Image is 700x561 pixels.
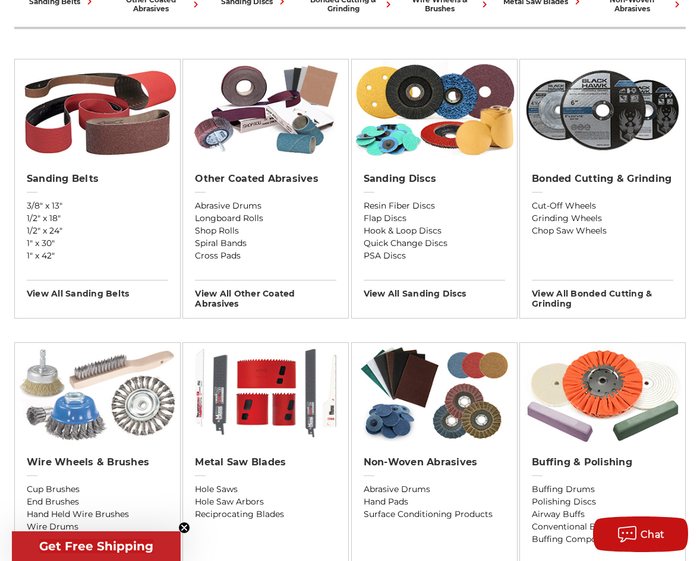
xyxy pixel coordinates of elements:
a: Hand Held Wire Brushes [27,508,168,521]
h2: Non-woven Abrasives [364,456,505,468]
a: 1" x 42" [27,250,168,262]
img: Sanding Discs [352,59,517,160]
a: Resin Fiber Discs [364,200,505,212]
h3: View All bonded cutting & grinding [532,280,673,309]
a: 1/2" x 18" [27,212,168,225]
a: Abrasive Drums [364,483,505,496]
a: Flap Discs [364,212,505,225]
a: Polishing Discs [532,496,673,508]
a: 1" x 30" [27,237,168,250]
img: Sanding Belts [15,59,180,160]
span: Chat [641,529,665,540]
h2: Buffing & Polishing [532,456,673,468]
a: Hook & Loop Discs [364,225,505,237]
h3: View All sanding discs [364,280,505,299]
div: Get Free ShippingClose teaser [12,531,181,561]
a: Airway Buffs [532,508,673,521]
a: Surface Conditioning Products [364,508,505,521]
a: Conventional Buffs [532,521,673,533]
h2: Other Coated Abrasives [195,173,336,185]
img: Non-woven Abrasives [352,343,517,444]
a: Shop Rolls [195,225,336,237]
a: 3/8" x 13" [27,200,168,212]
button: Chat [593,516,688,552]
h3: View All sanding belts [27,280,168,299]
a: Grinding Wheels [532,212,673,225]
a: Reciprocating Blades [195,508,336,521]
img: Bonded Cutting & Grinding [520,59,685,160]
img: Other Coated Abrasives [183,59,348,160]
a: 1/2" x 24" [27,225,168,237]
a: Wire Drums [27,521,168,533]
h2: Wire Wheels & Brushes [27,456,168,468]
span: Get Free Shipping [39,539,153,553]
a: Cross Pads [195,250,336,262]
img: Metal Saw Blades [183,343,348,444]
a: Buffing Compounds [532,533,673,546]
img: Buffing & Polishing [520,343,685,444]
a: Hand Pads [364,496,505,508]
a: End Brushes [27,496,168,508]
a: Cut-Off Wheels [532,200,673,212]
a: Quick Change Discs [364,237,505,250]
a: Cup Brushes [27,483,168,496]
h2: Metal Saw Blades [195,456,336,468]
a: Buffing Drums [532,483,673,496]
a: Longboard Rolls [195,212,336,225]
h2: Bonded Cutting & Grinding [532,173,673,185]
a: Chop Saw Wheels [532,225,673,237]
a: Hole Saws [195,483,336,496]
a: PSA Discs [364,250,505,262]
a: Spiral Bands [195,237,336,250]
h2: Sanding Discs [364,173,505,185]
a: Abrasive Drums [195,200,336,212]
a: Hole Saw Arbors [195,496,336,508]
h2: Sanding Belts [27,173,168,185]
h3: View All other coated abrasives [195,280,336,309]
button: Close teaser [178,522,190,534]
img: Wire Wheels & Brushes [15,343,180,444]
